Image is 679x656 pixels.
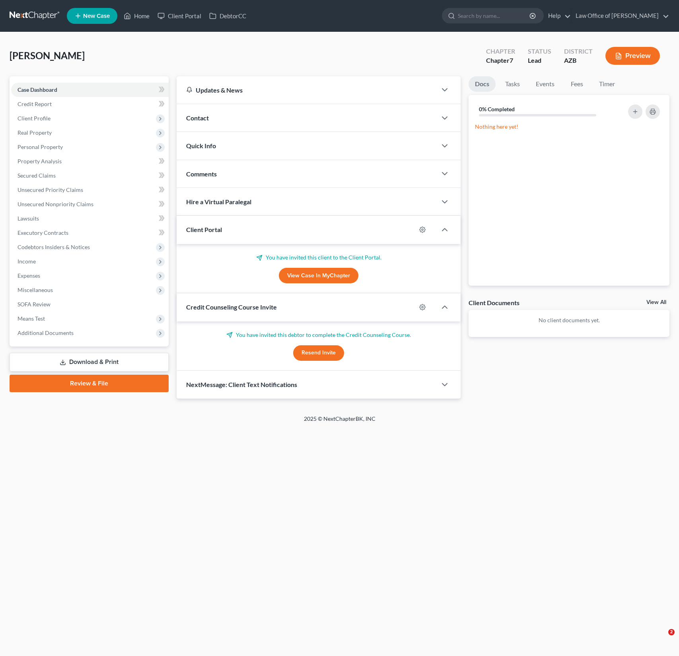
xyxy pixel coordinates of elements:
span: NextMessage: Client Text Notifications [186,381,297,388]
a: Property Analysis [11,154,169,168]
a: Home [120,9,154,23]
a: Help [544,9,571,23]
span: Credit Counseling Course Invite [186,303,277,311]
span: Hire a Virtual Paralegal [186,198,251,205]
a: Secured Claims [11,168,169,183]
span: Client Profile [18,115,51,122]
a: Fees [564,76,590,92]
span: 2 [668,629,675,635]
span: Credit Report [18,101,52,107]
span: Client Portal [186,226,222,233]
a: Events [529,76,561,92]
div: 2025 © NextChapterBK, INC [113,415,566,429]
a: DebtorCC [205,9,250,23]
iframe: Intercom live chat [652,629,671,648]
span: Expenses [18,272,40,279]
span: SOFA Review [18,301,51,308]
a: Case Dashboard [11,83,169,97]
button: Preview [605,47,660,65]
span: Unsecured Nonpriority Claims [18,201,93,207]
span: Comments [186,170,217,178]
span: Codebtors Insiders & Notices [18,244,90,250]
p: You have invited this client to the Client Portal. [186,253,451,261]
a: Tasks [499,76,526,92]
span: Additional Documents [18,329,74,336]
a: Review & File [10,375,169,392]
span: Lawsuits [18,215,39,222]
p: You have invited this debtor to complete the Credit Counseling Course. [186,331,451,339]
div: District [564,47,593,56]
a: View All [646,300,666,305]
span: Miscellaneous [18,286,53,293]
a: Docs [469,76,496,92]
span: [PERSON_NAME] [10,50,85,61]
span: Quick Info [186,142,216,149]
a: View Case in MyChapter [279,268,358,284]
a: Unsecured Nonpriority Claims [11,197,169,211]
a: SOFA Review [11,297,169,312]
div: AZB [564,56,593,65]
span: Personal Property [18,143,63,150]
a: Timer [593,76,621,92]
p: Nothing here yet! [475,123,663,131]
input: Search by name... [458,8,531,23]
span: Income [18,258,36,265]
span: Unsecured Priority Claims [18,186,83,193]
span: Means Test [18,315,45,322]
span: 7 [510,56,513,64]
a: Credit Report [11,97,169,111]
span: Case Dashboard [18,86,57,93]
strong: 0% Completed [479,106,515,112]
span: Contact [186,114,209,122]
div: Client Documents [469,298,519,307]
a: Unsecured Priority Claims [11,183,169,197]
div: Chapter [486,47,515,56]
div: Lead [528,56,551,65]
span: Secured Claims [18,172,56,179]
div: Status [528,47,551,56]
button: Resend Invite [293,345,344,361]
a: Law Office of [PERSON_NAME] [572,9,669,23]
a: Executory Contracts [11,226,169,240]
span: New Case [83,13,110,19]
a: Client Portal [154,9,205,23]
span: Property Analysis [18,158,62,164]
a: Download & Print [10,353,169,372]
p: No client documents yet. [475,316,663,324]
span: Executory Contracts [18,229,68,236]
a: Lawsuits [11,211,169,226]
span: Real Property [18,129,52,136]
div: Chapter [486,56,515,65]
div: Updates & News [186,86,428,94]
